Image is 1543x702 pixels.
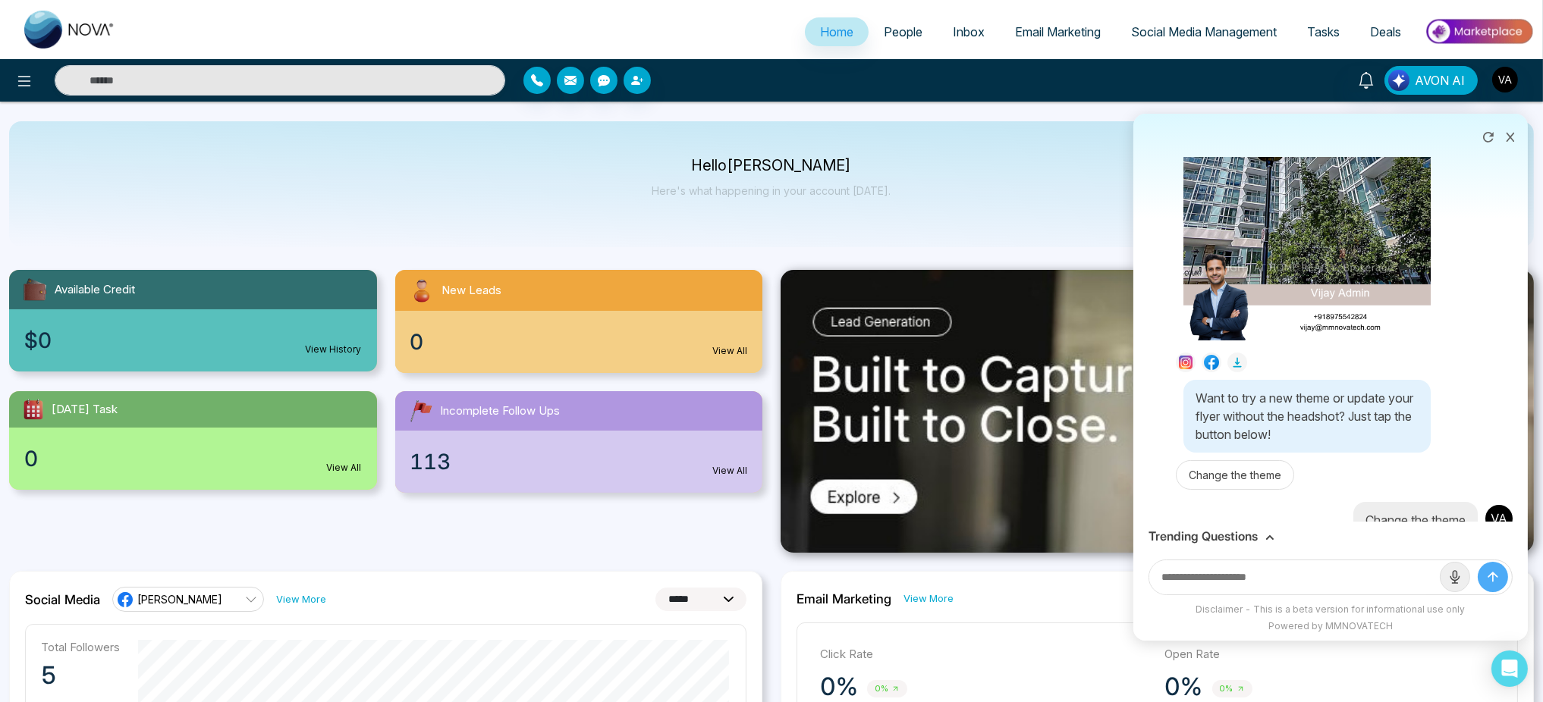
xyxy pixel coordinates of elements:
a: View All [327,461,362,475]
img: User Avatar [1484,503,1514,534]
img: Lead Flow [1388,70,1409,91]
span: 0% [1212,680,1252,697]
p: 0% [820,672,858,702]
img: availableCredit.svg [21,276,49,303]
div: Disclaimer - This is a beta version for informational use only [1141,603,1520,616]
a: View More [276,592,326,606]
a: Tasks [1292,17,1355,46]
span: $0 [24,324,52,356]
span: 113 [410,446,451,478]
p: Total Followers [41,640,120,654]
a: View All [712,344,747,358]
img: Nova CRM Logo [24,11,115,49]
div: Powered by MMNOVATECH [1141,619,1520,633]
p: 5 [41,660,120,691]
span: Deals [1370,24,1401,39]
p: Open Rate [1165,646,1495,663]
a: Home [805,17,869,46]
img: User Avatar [1492,67,1518,92]
a: Email Marketing [1000,17,1116,46]
h3: Trending Questions [1149,529,1258,544]
span: Available Credit [55,281,135,299]
span: Email Marketing [1015,24,1101,39]
p: Hello [PERSON_NAME] [652,159,891,172]
span: Incomplete Follow Ups [441,403,561,420]
span: New Leads [442,282,502,299]
a: View All [712,464,747,478]
img: Market-place.gif [1424,14,1534,49]
img: todayTask.svg [21,397,46,422]
a: Inbox [938,17,1000,46]
div: Want to try a new theme or update your flyer without the headshot? Just tap the button below! [1183,380,1431,453]
span: 0 [24,443,38,475]
img: followUps.svg [407,397,435,425]
span: 0% [867,680,907,697]
span: Social Media Management [1131,24,1277,39]
p: Change the theme [1365,511,1466,529]
span: Home [820,24,853,39]
span: [PERSON_NAME] [137,592,222,606]
a: New Leads0View All [386,270,772,373]
a: People [869,17,938,46]
p: 0% [1165,672,1203,702]
span: 0 [410,326,424,358]
h2: Social Media [25,592,100,607]
p: Here's what happening in your account [DATE]. [652,184,891,197]
button: AVON AI [1384,66,1478,95]
span: People [884,24,922,39]
img: newLeads.svg [407,276,436,305]
span: [DATE] Task [52,401,118,418]
span: Tasks [1307,24,1340,39]
p: Click Rate [820,646,1150,663]
a: Incomplete Follow Ups113View All [386,391,772,493]
img: . [781,270,1534,553]
span: AVON AI [1415,71,1465,89]
button: Change the theme [1176,460,1294,490]
a: Deals [1355,17,1416,46]
span: Inbox [953,24,985,39]
a: Social Media Management [1116,17,1292,46]
h2: Email Marketing [797,591,891,606]
a: View More [903,591,954,606]
a: View History [306,343,362,356]
div: Open Intercom Messenger [1491,650,1528,687]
